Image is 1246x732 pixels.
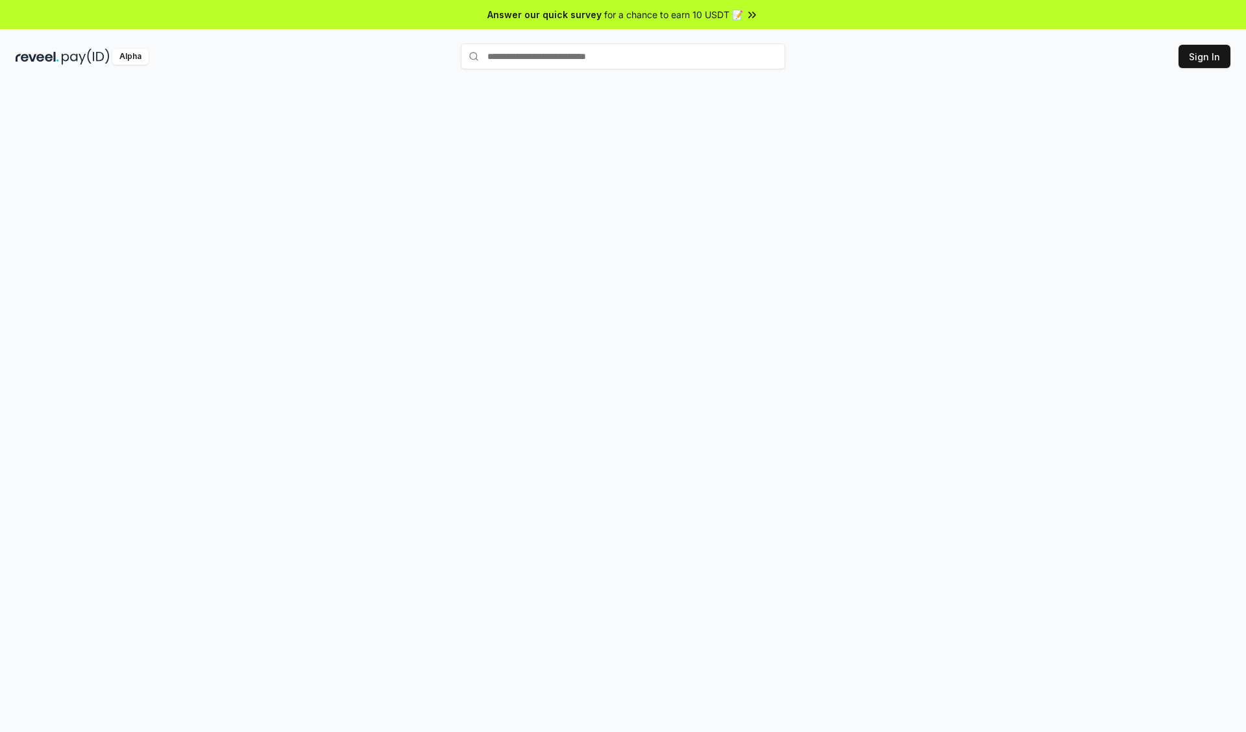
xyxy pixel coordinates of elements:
span: Answer our quick survey [487,8,602,21]
div: Alpha [112,49,149,65]
img: reveel_dark [16,49,59,65]
button: Sign In [1179,45,1230,68]
img: pay_id [62,49,110,65]
span: for a chance to earn 10 USDT 📝 [604,8,743,21]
